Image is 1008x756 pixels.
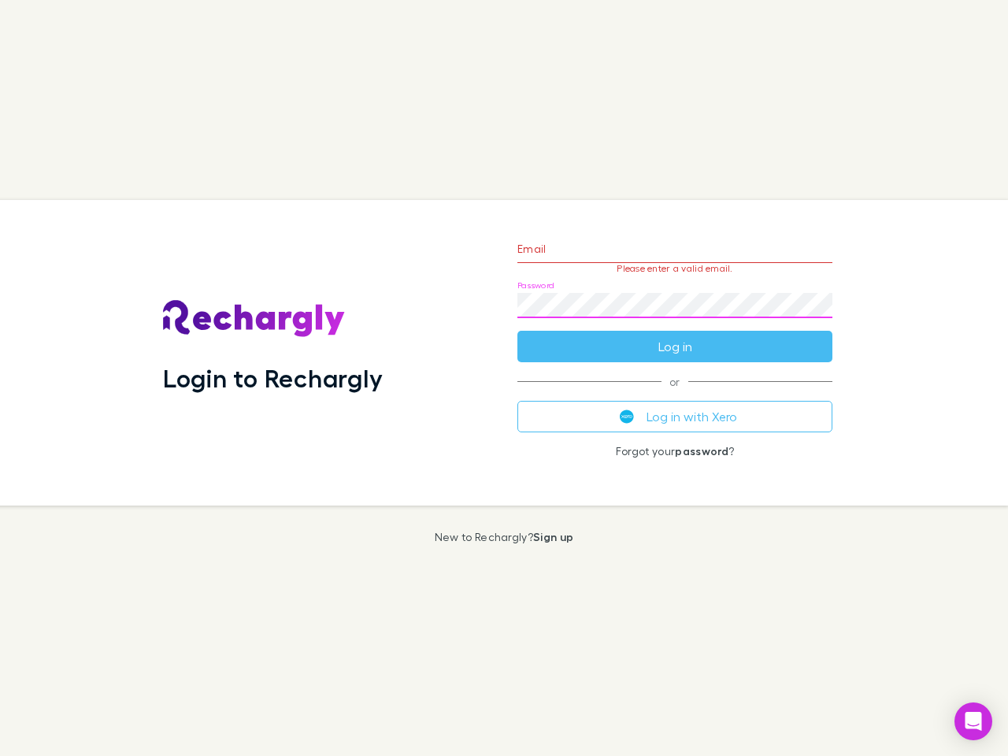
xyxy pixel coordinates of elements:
[517,445,832,458] p: Forgot your ?
[533,530,573,543] a: Sign up
[517,381,832,382] span: or
[517,263,832,274] p: Please enter a valid email.
[954,702,992,740] div: Open Intercom Messenger
[163,363,383,393] h1: Login to Rechargly
[517,331,832,362] button: Log in
[675,444,728,458] a: password
[517,401,832,432] button: Log in with Xero
[163,300,346,338] img: Rechargly's Logo
[620,409,634,424] img: Xero's logo
[435,531,574,543] p: New to Rechargly?
[517,280,554,291] label: Password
